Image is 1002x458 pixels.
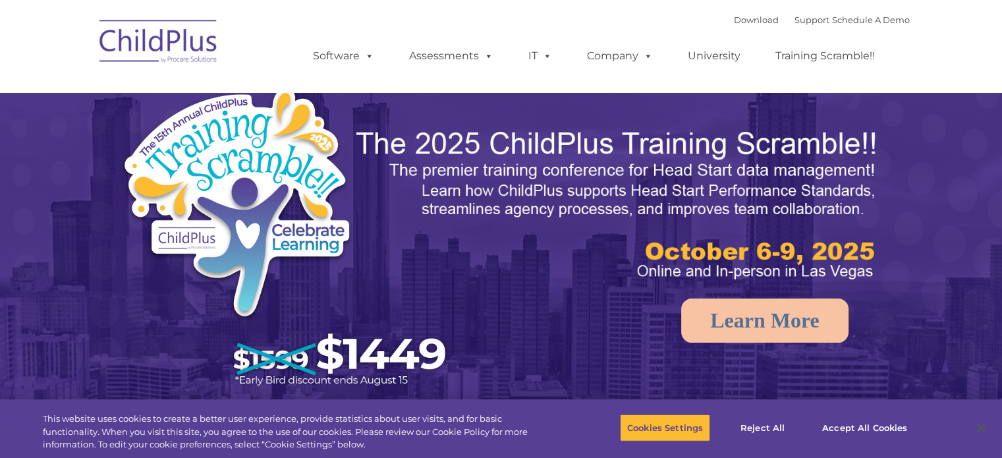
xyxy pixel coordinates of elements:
a: Software [300,43,387,69]
span: Phone number [183,141,239,151]
span: Last name [183,87,223,97]
a: Company [574,43,666,69]
a: Schedule A Demo [832,14,910,25]
button: Cookies Settings [620,414,710,442]
a: Support [794,14,829,25]
font: | [734,14,910,25]
a: Learn More [681,299,849,343]
img: ChildPlus by Procare Solutions [93,11,225,76]
button: Close [966,413,995,442]
a: Training Scramble!! [762,43,888,69]
button: Accept All Cookies [815,414,914,442]
button: Reject All [721,414,804,442]
a: IT [515,43,565,69]
a: Download [734,14,779,25]
a: University [675,43,754,69]
div: This website uses cookies to create a better user experience, provide statistics about user visit... [43,413,551,451]
a: Assessments [396,43,507,69]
